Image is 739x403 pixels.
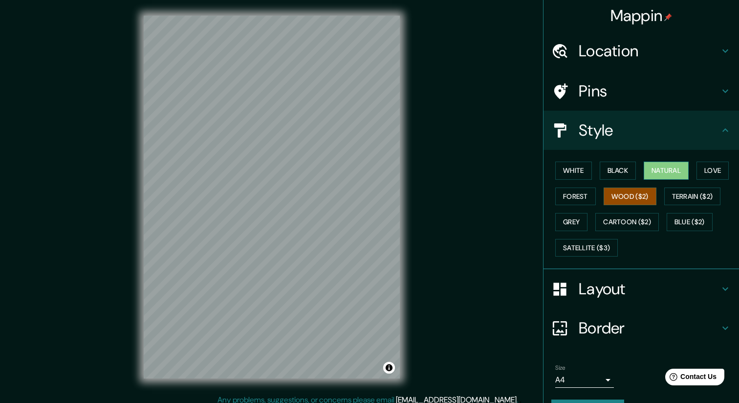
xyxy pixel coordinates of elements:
h4: Border [579,318,719,338]
button: White [555,162,592,180]
div: Location [543,31,739,71]
div: Pins [543,71,739,111]
label: Size [555,364,565,372]
button: Love [696,162,729,180]
div: Layout [543,269,739,308]
button: Terrain ($2) [664,188,721,206]
button: Wood ($2) [604,188,656,206]
canvas: Map [144,16,400,379]
button: Toggle attribution [383,362,395,374]
h4: Pins [579,81,719,101]
button: Cartoon ($2) [595,213,659,231]
img: pin-icon.png [664,13,672,21]
h4: Location [579,41,719,61]
h4: Layout [579,279,719,299]
iframe: Help widget launcher [652,365,728,392]
div: A4 [555,372,614,388]
h4: Style [579,120,719,140]
h4: Mappin [610,6,673,25]
button: Forest [555,188,596,206]
button: Natural [644,162,689,180]
div: Border [543,308,739,348]
button: Black [600,162,636,180]
button: Satellite ($3) [555,239,618,257]
div: Style [543,111,739,150]
button: Grey [555,213,587,231]
button: Blue ($2) [667,213,713,231]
